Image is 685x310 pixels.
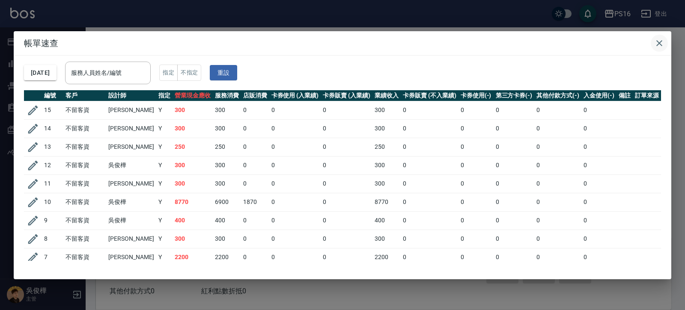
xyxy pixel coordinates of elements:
[173,174,213,193] td: 300
[401,230,459,248] td: 0
[534,101,581,119] td: 0
[581,174,616,193] td: 0
[494,90,535,101] th: 第三方卡券(-)
[534,248,581,266] td: 0
[494,211,535,230] td: 0
[459,193,494,211] td: 0
[156,230,173,248] td: Y
[173,230,213,248] td: 300
[63,193,106,211] td: 不留客資
[42,90,63,101] th: 編號
[156,138,173,156] td: Y
[42,119,63,138] td: 14
[106,90,156,101] th: 設計師
[401,156,459,174] td: 0
[269,138,321,156] td: 0
[459,211,494,230] td: 0
[534,138,581,156] td: 0
[14,31,671,55] h2: 帳單速查
[401,90,459,101] th: 卡券販賣 (不入業績)
[173,248,213,266] td: 2200
[494,174,535,193] td: 0
[459,101,494,119] td: 0
[241,174,269,193] td: 0
[581,248,616,266] td: 0
[401,119,459,138] td: 0
[106,174,156,193] td: [PERSON_NAME]
[321,119,372,138] td: 0
[213,174,241,193] td: 300
[401,138,459,156] td: 0
[213,248,241,266] td: 2200
[241,90,269,101] th: 店販消費
[372,156,401,174] td: 300
[269,248,321,266] td: 0
[581,211,616,230] td: 0
[213,193,241,211] td: 6900
[213,90,241,101] th: 服務消費
[372,230,401,248] td: 300
[269,193,321,211] td: 0
[106,230,156,248] td: [PERSON_NAME]
[321,211,372,230] td: 0
[173,119,213,138] td: 300
[159,65,178,81] button: 指定
[42,156,63,174] td: 12
[106,119,156,138] td: [PERSON_NAME]
[534,174,581,193] td: 0
[63,138,106,156] td: 不留客資
[156,174,173,193] td: Y
[581,138,616,156] td: 0
[494,230,535,248] td: 0
[616,90,633,101] th: 備註
[269,119,321,138] td: 0
[401,193,459,211] td: 0
[321,101,372,119] td: 0
[321,90,372,101] th: 卡券販賣 (入業績)
[173,156,213,174] td: 300
[494,101,535,119] td: 0
[213,101,241,119] td: 300
[42,211,63,230] td: 9
[213,119,241,138] td: 300
[459,156,494,174] td: 0
[372,248,401,266] td: 2200
[241,119,269,138] td: 0
[459,138,494,156] td: 0
[494,119,535,138] td: 0
[213,138,241,156] td: 250
[534,230,581,248] td: 0
[269,156,321,174] td: 0
[459,90,494,101] th: 卡券使用(-)
[372,119,401,138] td: 300
[24,65,57,81] button: [DATE]
[321,156,372,174] td: 0
[173,193,213,211] td: 8770
[156,211,173,230] td: Y
[321,230,372,248] td: 0
[534,193,581,211] td: 0
[173,211,213,230] td: 400
[156,101,173,119] td: Y
[372,101,401,119] td: 300
[459,230,494,248] td: 0
[241,230,269,248] td: 0
[63,174,106,193] td: 不留客資
[401,101,459,119] td: 0
[156,119,173,138] td: Y
[42,101,63,119] td: 15
[241,138,269,156] td: 0
[494,248,535,266] td: 0
[156,156,173,174] td: Y
[459,248,494,266] td: 0
[321,138,372,156] td: 0
[173,101,213,119] td: 300
[372,138,401,156] td: 250
[156,248,173,266] td: Y
[106,101,156,119] td: [PERSON_NAME]
[241,101,269,119] td: 0
[581,230,616,248] td: 0
[372,211,401,230] td: 400
[241,156,269,174] td: 0
[213,211,241,230] td: 400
